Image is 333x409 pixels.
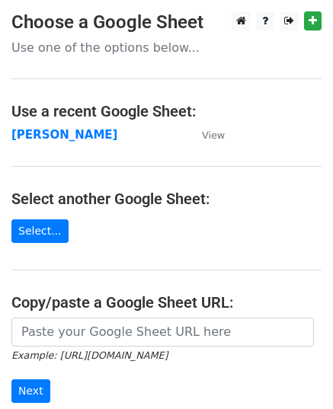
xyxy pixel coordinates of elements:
[11,128,117,142] a: [PERSON_NAME]
[11,350,168,361] small: Example: [URL][DOMAIN_NAME]
[11,190,322,208] h4: Select another Google Sheet:
[11,40,322,56] p: Use one of the options below...
[11,293,322,312] h4: Copy/paste a Google Sheet URL:
[11,102,322,120] h4: Use a recent Google Sheet:
[11,11,322,34] h3: Choose a Google Sheet
[11,379,50,403] input: Next
[187,128,225,142] a: View
[11,219,69,243] a: Select...
[202,129,225,141] small: View
[11,318,314,347] input: Paste your Google Sheet URL here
